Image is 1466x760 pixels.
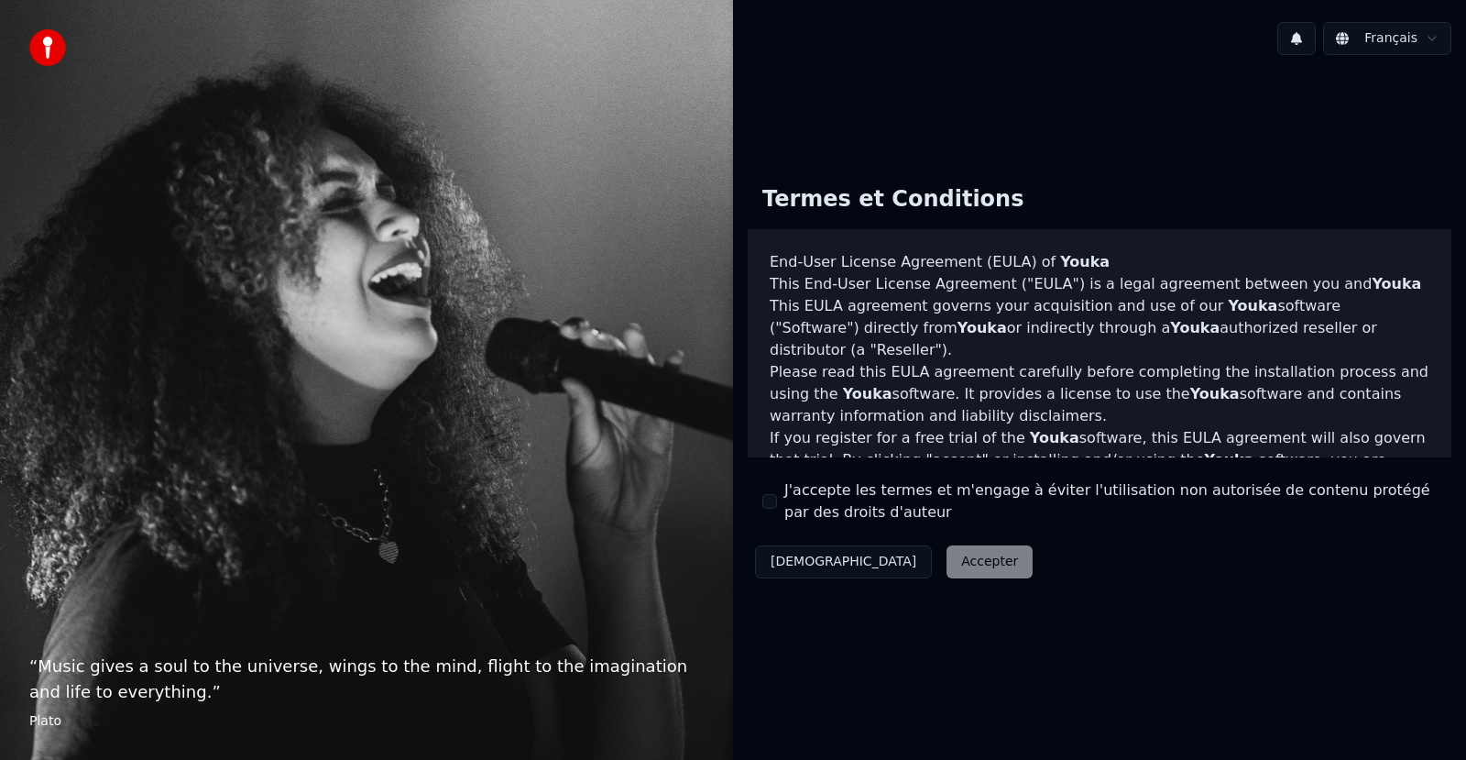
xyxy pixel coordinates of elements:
label: J'accepte les termes et m'engage à éviter l'utilisation non autorisée de contenu protégé par des ... [784,479,1437,523]
h3: End-User License Agreement (EULA) of [770,251,1429,273]
p: “ Music gives a soul to the universe, wings to the mind, flight to the imagination and life to ev... [29,654,704,705]
p: This End-User License Agreement ("EULA") is a legal agreement between you and [770,273,1429,295]
span: Youka [1060,253,1110,270]
p: If you register for a free trial of the software, this EULA agreement will also govern that trial... [770,427,1429,515]
span: Youka [957,319,1007,336]
span: Youka [1190,385,1240,402]
span: Youka [843,385,892,402]
img: youka [29,29,66,66]
p: Please read this EULA agreement carefully before completing the installation process and using th... [770,361,1429,427]
span: Youka [1205,451,1254,468]
p: This EULA agreement governs your acquisition and use of our software ("Software") directly from o... [770,295,1429,361]
button: [DEMOGRAPHIC_DATA] [755,545,932,578]
span: Youka [1372,275,1421,292]
footer: Plato [29,712,704,731]
span: Youka [1170,319,1220,336]
span: Youka [1030,429,1079,446]
span: Youka [1228,297,1277,314]
div: Termes et Conditions [748,171,1038,229]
